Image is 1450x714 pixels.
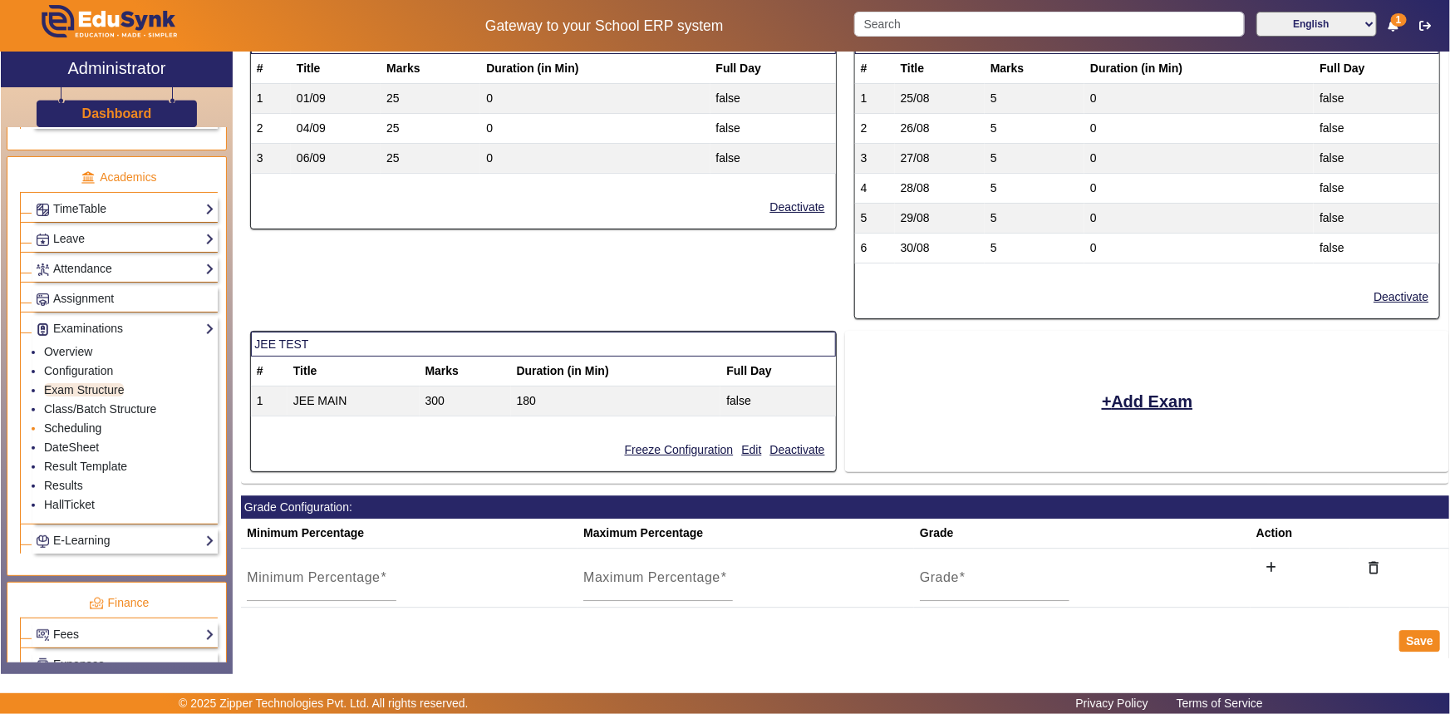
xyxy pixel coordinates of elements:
td: false [1314,84,1439,114]
th: Title [291,54,381,84]
th: Action [1251,519,1350,549]
td: 1 [251,387,288,416]
td: 0 [1084,204,1314,234]
button: Deactivate [769,440,827,460]
img: finance.png [89,596,104,611]
td: false [720,387,835,416]
button: Deactivate [769,197,827,218]
td: 0 [480,144,710,174]
td: false [1314,174,1439,204]
th: Full Day [710,54,836,84]
td: false [1314,114,1439,144]
button: Freeze Configuration [623,440,735,460]
a: Dashboard [81,105,153,122]
a: Overview [44,345,92,358]
th: # [855,54,895,84]
td: 06/09 [291,144,381,174]
span: Expenses [53,657,104,671]
td: 2 [251,114,291,144]
mat-card-header: JEE TEST [251,332,836,357]
p: © 2025 Zipper Technologies Pvt. Ltd. All rights reserved. [179,695,469,712]
span: 1 [1391,13,1407,27]
button: Edit [740,440,763,460]
th: Marks [420,357,511,387]
h5: Gateway to your School ERP system [371,17,837,35]
td: 25 [381,144,480,174]
td: 1 [251,84,291,114]
a: DateSheet [44,441,99,454]
td: 29/08 [895,204,985,234]
mat-label: Maximum Percentage [583,570,720,584]
td: 0 [480,114,710,144]
td: 3 [855,144,895,174]
th: Duration (in Min) [511,357,721,387]
td: false [710,144,836,174]
th: # [251,357,288,387]
td: 0 [1084,144,1314,174]
td: 180 [511,387,721,416]
td: 04/09 [291,114,381,144]
td: 2 [855,114,895,144]
h3: Dashboard [82,106,152,121]
td: false [1314,204,1439,234]
a: Scheduling [44,421,101,435]
td: 300 [420,387,511,416]
button: Add Exam [1100,387,1195,416]
td: 25/08 [895,84,985,114]
td: false [710,114,836,144]
th: Title [288,357,420,387]
td: 01/09 [291,84,381,114]
td: 30/08 [895,234,985,263]
mat-card-header: Grade Configuration: [241,495,1449,519]
mat-icon: delete_outline [1366,559,1383,576]
span: Assignment [53,292,114,305]
th: Minimum Percentage [241,519,578,549]
td: false [1314,234,1439,263]
th: Marks [381,54,480,84]
td: 0 [480,84,710,114]
th: Marks [985,54,1084,84]
td: 0 [1084,114,1314,144]
th: Maximum Percentage [578,519,914,549]
td: JEE MAIN [288,387,420,416]
td: 0 [1084,174,1314,204]
th: Title [895,54,985,84]
a: Terms of Service [1168,692,1271,714]
td: 5 [985,174,1084,204]
a: Result Template [44,460,127,473]
td: 5 [985,234,1084,263]
td: 0 [1084,234,1314,263]
td: 5 [985,84,1084,114]
th: Duration (in Min) [1084,54,1314,84]
a: Assignment [36,289,214,308]
td: 5 [985,144,1084,174]
a: Exam Structure [44,383,124,396]
th: Grade [914,519,1251,549]
img: academic.png [81,170,96,185]
a: Administrator [1,52,233,87]
a: Configuration [44,364,113,377]
a: Privacy Policy [1068,692,1157,714]
td: 3 [251,144,291,174]
input: Grade [920,574,1069,594]
th: Full Day [720,357,835,387]
td: 27/08 [895,144,985,174]
td: 26/08 [895,114,985,144]
td: 25 [381,114,480,144]
input: Search [854,12,1244,37]
td: 0 [1084,84,1314,114]
h2: Administrator [68,58,166,78]
td: 1 [855,84,895,114]
button: Deactivate [1372,287,1430,308]
td: 5 [855,204,895,234]
mat-label: Minimum Percentage [247,570,380,584]
a: HallTicket [44,498,95,511]
td: 4 [855,174,895,204]
img: Payroll.png [37,658,49,671]
button: Save [1399,630,1440,652]
th: # [251,54,291,84]
p: Finance [20,594,218,612]
th: Full Day [1314,54,1439,84]
a: Results [44,479,83,492]
td: 28/08 [895,174,985,204]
